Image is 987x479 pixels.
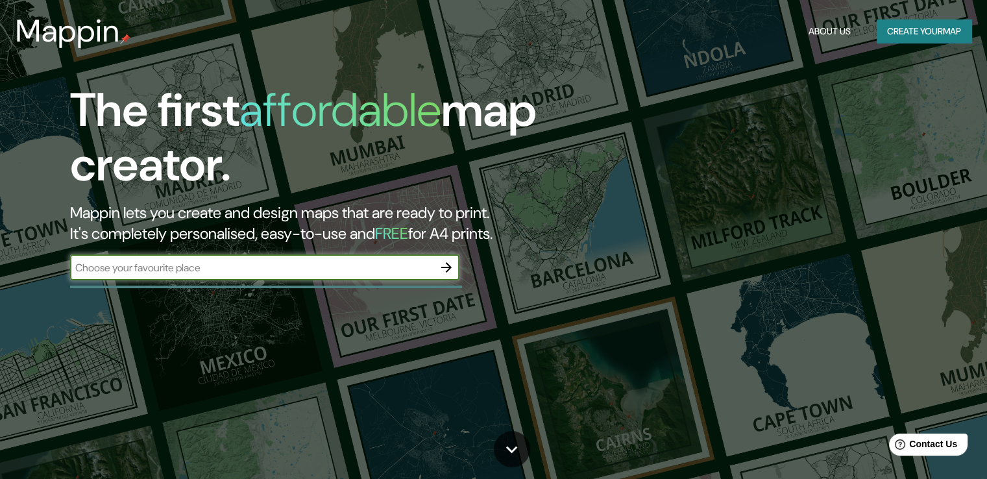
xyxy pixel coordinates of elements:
[375,223,408,243] h5: FREE
[120,34,130,44] img: mappin-pin
[70,83,564,203] h1: The first map creator.
[877,19,971,43] button: Create yourmap
[70,203,564,244] h2: Mappin lets you create and design maps that are ready to print. It's completely personalised, eas...
[239,80,441,140] h1: affordable
[803,19,856,43] button: About Us
[70,260,433,275] input: Choose your favourite place
[871,428,973,465] iframe: Help widget launcher
[16,13,120,49] h3: Mappin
